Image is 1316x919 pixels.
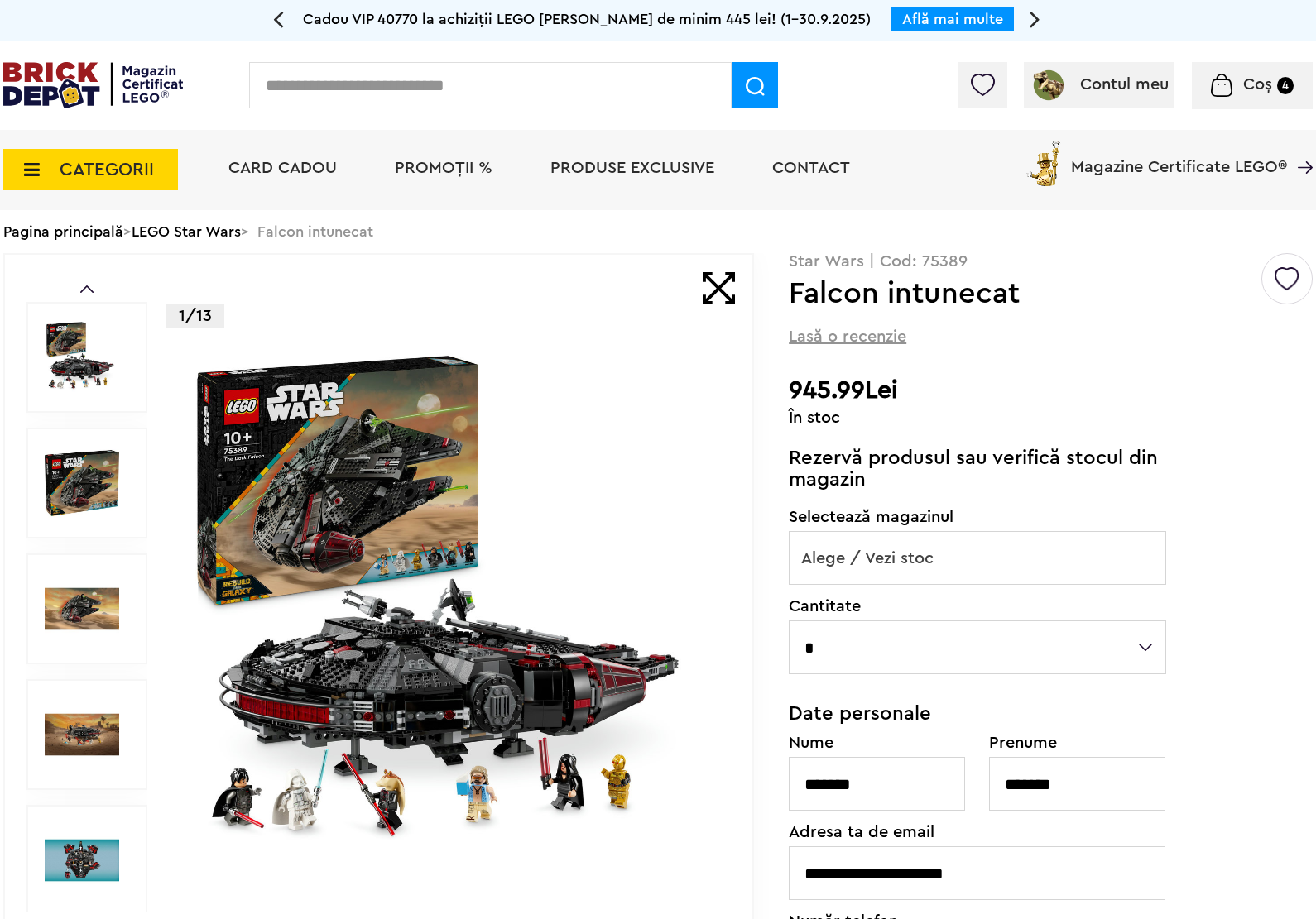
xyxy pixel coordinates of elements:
[166,304,224,328] p: 1/13
[80,285,94,293] a: Prev
[1243,76,1272,93] span: Coș
[772,160,850,176] a: Contact
[1287,137,1313,154] a: Magazine Certificate LEGO®
[1277,77,1294,94] small: 4
[60,160,154,179] span: CATEGORII
[3,210,1313,253] div: > > Falcon intunecat
[45,446,119,520] img: Falcon intunecat
[789,279,1259,309] h1: Falcon intunecat
[789,531,1166,585] span: Alege / Vezi stoc
[790,532,1165,585] span: Alege / Vezi stoc
[789,448,1166,491] p: Rezervă produsul sau verifică stocul din magazin
[789,824,1166,840] label: Adresa ta de email
[395,160,492,176] a: PROMOȚII %
[902,12,1003,26] a: Află mai multe
[789,253,1313,270] p: Star Wars | Cod: 75389
[303,12,871,26] span: Cadou VIP 40770 la achiziții LEGO [PERSON_NAME] de minim 445 lei! (1-30.9.2025)
[789,735,966,751] label: Nume
[789,409,1313,426] div: În stoc
[989,735,1166,751] label: Prenume
[789,598,1166,615] label: Cantitate
[45,320,119,395] img: Falcon intunecat
[45,572,119,646] img: Falcon intunecat LEGO 75389
[3,224,123,239] a: Pagina principală
[132,224,241,239] a: LEGO Star Wars
[550,160,714,176] a: Produse exclusive
[1080,76,1169,93] span: Contul meu
[228,160,337,176] a: Card Cadou
[45,697,119,772] img: Seturi Lego Falcon intunecat
[789,376,1313,405] h2: 945.99Lei
[45,823,119,897] img: LEGO Star Wars Falcon intunecat
[184,342,717,875] img: Falcon intunecat
[789,704,1166,724] h3: Date personale
[1030,76,1169,93] a: Contul meu
[789,325,906,348] span: Lasă o recenzie
[789,509,1166,525] label: Selectează magazinul
[1071,137,1287,175] span: Magazine Certificate LEGO®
